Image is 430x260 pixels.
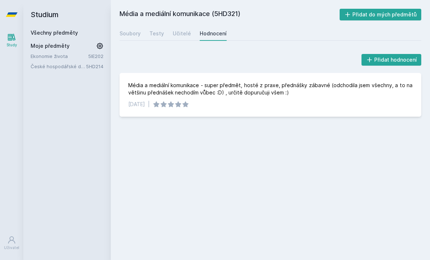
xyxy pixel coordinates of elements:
[4,245,19,251] div: Uživatel
[173,26,191,41] a: Učitelé
[31,53,88,60] a: Ekonomie života
[340,9,422,20] button: Přidat do mých předmětů
[128,101,145,108] div: [DATE]
[200,26,227,41] a: Hodnocení
[120,26,141,41] a: Soubory
[1,29,22,51] a: Study
[86,63,103,69] a: 5HD214
[31,63,86,70] a: České hospodářské dějiny
[128,82,413,96] div: Média a mediální komunikace - super předmět, hosté z praxe, přednášky zábavné (odchodila jsem vše...
[173,30,191,37] div: Učitelé
[7,42,17,48] div: Study
[200,30,227,37] div: Hodnocení
[148,101,150,108] div: |
[1,232,22,254] a: Uživatel
[120,9,340,20] h2: Média a mediální komunikace (5HD321)
[31,42,70,50] span: Moje předměty
[149,30,164,37] div: Testy
[361,54,422,66] button: Přidat hodnocení
[120,30,141,37] div: Soubory
[149,26,164,41] a: Testy
[31,30,78,36] a: Všechny předměty
[88,53,103,59] a: 5IE202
